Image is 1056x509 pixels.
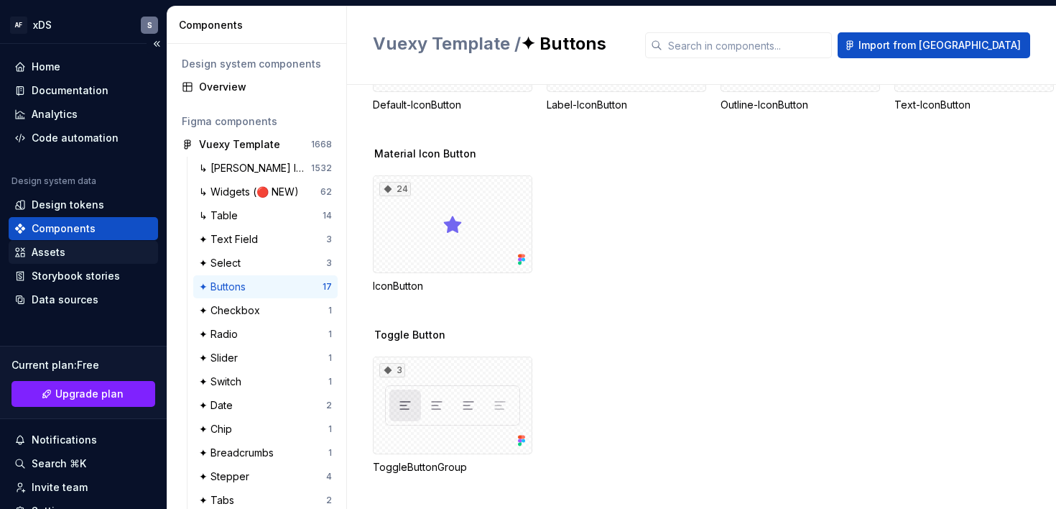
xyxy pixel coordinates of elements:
[32,480,88,495] div: Invite team
[32,245,65,260] div: Assets
[199,351,244,365] div: ✦ Slider
[199,446,279,460] div: ✦ Breadcrumbs
[193,180,338,203] a: ↳ Widgets (🔴 NEW)62
[373,32,628,55] h2: ✦ Buttons
[547,98,706,112] div: Label-IconButton
[11,358,155,372] div: Current plan : Free
[199,398,238,413] div: ✦ Date
[199,256,246,270] div: ✦ Select
[9,103,158,126] a: Analytics
[894,98,1054,112] div: Text-IconButton
[193,394,338,417] a: ✦ Date2
[326,400,332,411] div: 2
[373,33,521,54] span: Vuexy Template /
[11,175,96,187] div: Design system data
[147,19,152,31] div: S
[193,204,338,227] a: ↳ Table14
[193,323,338,346] a: ✦ Radio1
[326,234,332,245] div: 3
[147,34,167,54] button: Collapse sidebar
[32,107,78,121] div: Analytics
[328,352,332,364] div: 1
[374,328,445,342] span: Toggle Button
[193,370,338,393] a: ✦ Switch1
[32,293,98,307] div: Data sources
[9,428,158,451] button: Notifications
[32,433,97,447] div: Notifications
[33,18,52,32] div: xDS
[9,127,158,150] a: Code automation
[193,252,338,275] a: ✦ Select3
[32,269,120,283] div: Storybook stories
[199,280,251,294] div: ✦ Buttons
[328,376,332,388] div: 1
[182,114,332,129] div: Figma components
[379,182,411,196] div: 24
[373,460,532,474] div: ToggleButtonGroup
[176,133,338,156] a: Vuexy Template1668
[193,441,338,464] a: ✦ Breadcrumbs1
[176,75,338,98] a: Overview
[32,457,86,471] div: Search ⌘K
[9,288,158,311] a: Data sources
[199,493,240,508] div: ✦ Tabs
[9,55,158,78] a: Home
[9,217,158,240] a: Components
[320,186,332,198] div: 62
[328,329,332,340] div: 1
[9,476,158,499] a: Invite team
[373,279,532,293] div: IconButton
[9,79,158,102] a: Documentation
[199,161,311,175] div: ↳ [PERSON_NAME] Icons
[199,303,266,318] div: ✦ Checkbox
[32,198,104,212] div: Design tokens
[373,98,532,112] div: Default-IconButton
[199,232,264,247] div: ✦ Text Field
[9,193,158,216] a: Design tokens
[193,465,338,488] a: ✦ Stepper4
[199,469,255,484] div: ✦ Stepper
[32,60,60,74] div: Home
[199,208,244,223] div: ↳ Table
[193,275,338,298] a: ✦ Buttons17
[199,80,332,94] div: Overview
[199,422,238,436] div: ✦ Chip
[182,57,332,71] div: Design system components
[193,418,338,441] a: ✦ Chip1
[193,347,338,370] a: ✦ Slider1
[55,387,124,401] span: Upgrade plan
[326,257,332,269] div: 3
[311,139,332,150] div: 1668
[193,157,338,180] a: ↳ [PERSON_NAME] Icons1532
[9,452,158,475] button: Search ⌘K
[838,32,1030,58] button: Import from [GEOGRAPHIC_DATA]
[3,9,164,40] button: AFxDSS
[326,495,332,506] div: 2
[32,83,108,98] div: Documentation
[9,265,158,288] a: Storybook stories
[199,185,305,199] div: ↳ Widgets (🔴 NEW)
[311,162,332,174] div: 1532
[328,423,332,435] div: 1
[179,18,341,32] div: Components
[10,17,27,34] div: AF
[323,210,332,221] div: 14
[858,38,1021,52] span: Import from [GEOGRAPHIC_DATA]
[199,137,280,152] div: Vuexy Template
[193,228,338,251] a: ✦ Text Field3
[9,241,158,264] a: Assets
[328,447,332,459] div: 1
[11,381,155,407] a: Upgrade plan
[662,32,832,58] input: Search in components...
[374,147,476,161] span: Material Icon Button
[199,327,244,341] div: ✦ Radio
[373,175,532,293] div: 24IconButton
[199,375,247,389] div: ✦ Switch
[193,299,338,322] a: ✦ Checkbox1
[32,131,119,145] div: Code automation
[323,281,332,293] div: 17
[721,98,880,112] div: Outline-IconButton
[379,363,405,377] div: 3
[326,471,332,482] div: 4
[32,221,96,236] div: Components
